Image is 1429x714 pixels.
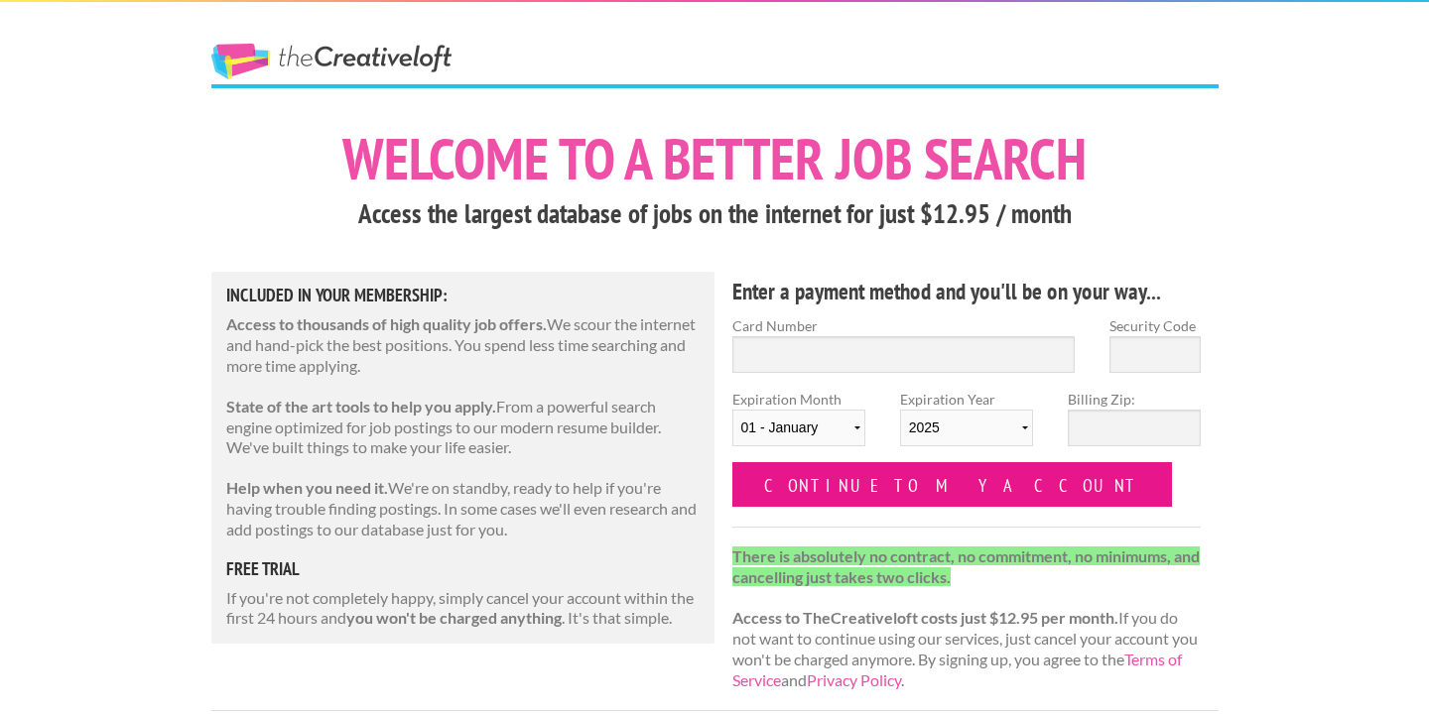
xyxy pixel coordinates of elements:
[732,389,865,462] label: Expiration Month
[226,314,701,376] p: We scour the internet and hand-pick the best positions. You spend less time searching and more ti...
[226,588,701,630] p: If you're not completely happy, simply cancel your account within the first 24 hours and . It's t...
[226,287,701,304] h5: Included in Your Membership:
[226,478,701,539] p: We're on standby, ready to help if you're having trouble finding postings. In some cases we'll ev...
[1068,389,1201,410] label: Billing Zip:
[900,389,1033,462] label: Expiration Year
[226,478,388,497] strong: Help when you need it.
[226,314,547,333] strong: Access to thousands of high quality job offers.
[732,315,1076,336] label: Card Number
[732,462,1173,507] input: Continue to my account
[226,397,496,416] strong: State of the art tools to help you apply.
[211,44,452,79] a: The Creative Loft
[732,650,1182,689] a: Terms of Service
[211,130,1219,187] h1: Welcome to a better job search
[900,410,1033,446] select: Expiration Year
[807,670,901,689] a: Privacy Policy
[732,546,1202,691] p: If you do not want to continue using our services, just cancel your account you won't be charged ...
[226,560,701,578] h5: free trial
[732,276,1202,307] h4: Enter a payment method and you'll be on your way...
[346,608,562,627] strong: you won't be charged anything
[1109,315,1201,336] label: Security Code
[732,546,1200,586] strong: There is absolutely no contract, no commitment, no minimums, and cancelling just takes two clicks.
[732,410,865,446] select: Expiration Month
[732,608,1118,627] strong: Access to TheCreativeloft costs just $12.95 per month.
[211,195,1219,233] h3: Access the largest database of jobs on the internet for just $12.95 / month
[226,397,701,458] p: From a powerful search engine optimized for job postings to our modern resume builder. We've buil...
